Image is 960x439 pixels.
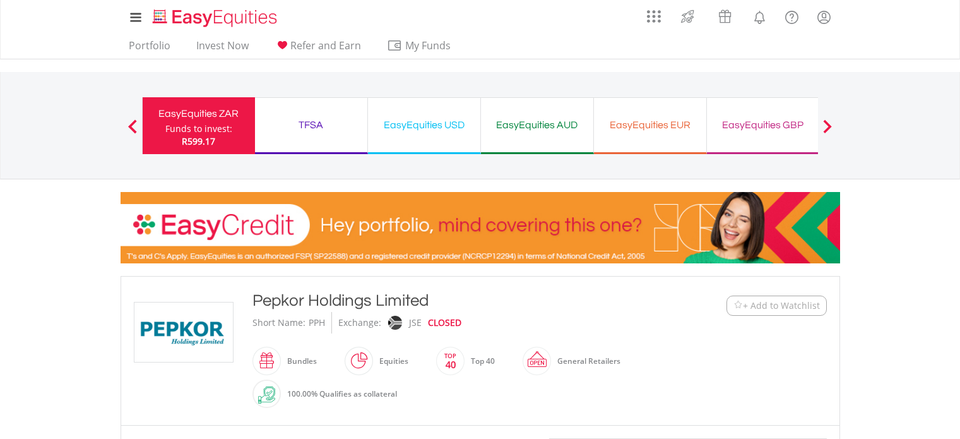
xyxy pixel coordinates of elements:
a: FAQ's and Support [776,3,808,28]
span: R599.17 [182,135,215,147]
span: + Add to Watchlist [743,299,820,312]
span: Refer and Earn [290,39,361,52]
div: TFSA [263,116,360,134]
a: Home page [148,3,282,28]
img: thrive-v2.svg [677,6,698,27]
div: Exchange: [338,312,381,334]
div: Bundles [281,346,317,376]
img: jse.png [388,316,401,330]
div: Short Name: [252,312,305,334]
div: EasyEquities GBP [714,116,812,134]
div: PPH [309,312,325,334]
a: Refer and Earn [270,39,366,59]
div: Equities [373,346,408,376]
img: vouchers-v2.svg [714,6,735,27]
a: Notifications [744,3,776,28]
div: CLOSED [428,312,461,334]
img: EasyCredit Promotion Banner [121,192,840,263]
a: Vouchers [706,3,744,27]
img: EasyEquities_Logo.png [150,8,282,28]
button: Watchlist + Add to Watchlist [726,296,827,316]
a: My Profile [808,3,840,31]
div: EasyEquities EUR [601,116,699,134]
div: Funds to invest: [165,123,232,135]
img: Watchlist [733,301,743,310]
div: Pepkor Holdings Limited [252,289,649,312]
img: collateral-qualifying-green.svg [258,387,275,404]
div: General Retailers [551,346,620,376]
a: Invest Now [191,39,254,59]
a: AppsGrid [639,3,669,23]
div: EasyEquities AUD [489,116,586,134]
button: Previous [120,126,145,138]
a: Portfolio [124,39,175,59]
img: grid-menu-icon.svg [647,9,661,23]
button: Next [815,126,840,138]
div: Top 40 [465,346,495,376]
span: 100.00% Qualifies as collateral [287,388,397,399]
div: JSE [409,312,422,334]
span: My Funds [387,37,470,54]
div: EasyEquities ZAR [150,105,247,123]
div: EasyEquities USD [376,116,473,134]
img: EQU.ZA.PPH.png [136,303,231,362]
